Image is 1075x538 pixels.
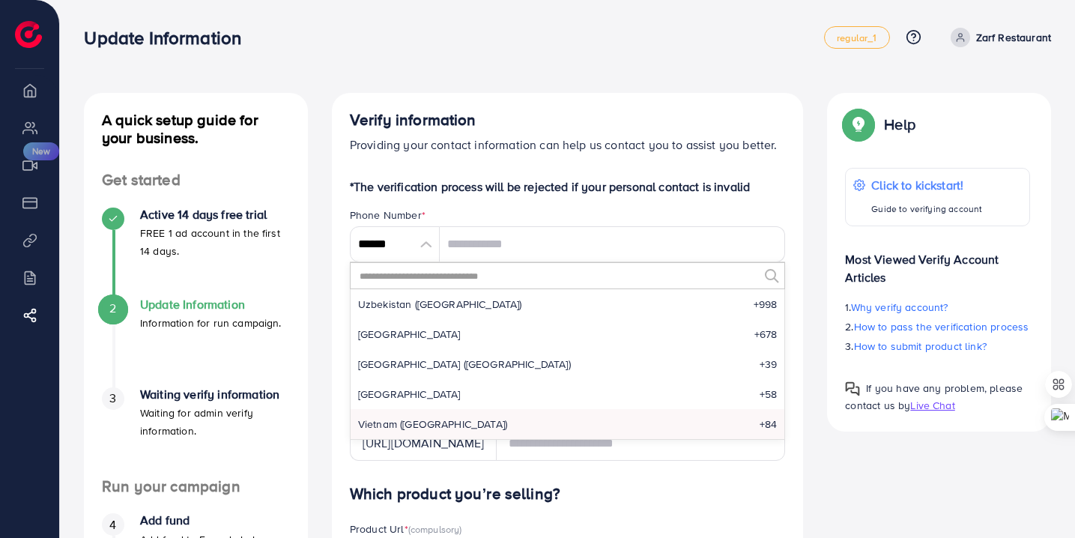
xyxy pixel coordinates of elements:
p: Click to kickstart! [871,176,982,194]
p: Information for run campaign. [140,314,282,332]
span: +58 [760,387,777,402]
h4: Which product you’re selling? [350,485,786,504]
span: How to submit product link? [854,339,987,354]
h4: Active 14 days free trial [140,208,290,222]
p: *The verification process will be rejected if your personal contact is invalid [350,178,786,196]
span: [GEOGRAPHIC_DATA] [358,387,461,402]
li: Update Information [84,297,308,387]
img: Popup guide [845,111,872,138]
label: Product Url [350,522,462,537]
span: [GEOGRAPHIC_DATA] ([GEOGRAPHIC_DATA]) [358,357,571,372]
p: Guide to verifying account [871,200,982,218]
span: How to pass the verification process [854,319,1029,334]
label: Phone Number [350,208,426,223]
span: regular_1 [837,33,876,43]
h4: Verify information [350,111,786,130]
li: Waiting verify information [84,387,308,477]
h4: Waiting verify information [140,387,290,402]
span: Vietnam ([GEOGRAPHIC_DATA]) [358,417,507,432]
iframe: Chat [1011,471,1064,527]
p: 2. [845,318,1030,336]
p: Zarf Restaurant [976,28,1051,46]
img: logo [15,21,42,48]
span: 4 [109,516,116,534]
h4: Get started [84,171,308,190]
div: [URL][DOMAIN_NAME] [350,425,497,461]
p: 3. [845,337,1030,355]
p: Help [884,115,915,133]
span: [GEOGRAPHIC_DATA] [358,327,461,342]
span: Uzbekistan ([GEOGRAPHIC_DATA]) [358,297,522,312]
a: regular_1 [824,26,889,49]
p: Most Viewed Verify Account Articles [845,238,1030,286]
img: Popup guide [845,381,860,396]
span: +84 [760,417,777,432]
p: Waiting for admin verify information. [140,404,290,440]
span: Why verify account? [851,300,948,315]
span: +39 [760,357,777,372]
span: (compulsory) [408,522,462,536]
h4: Update Information [140,297,282,312]
li: Active 14 days free trial [84,208,308,297]
p: Providing your contact information can help us contact you to assist you better. [350,136,786,154]
h4: Run your campaign [84,477,308,496]
span: If you have any problem, please contact us by [845,381,1023,413]
a: Zarf Restaurant [945,28,1051,47]
p: FREE 1 ad account in the first 14 days. [140,224,290,260]
h3: Update Information [84,27,253,49]
h4: Add fund [140,513,279,528]
span: +998 [754,297,778,312]
span: +678 [754,327,778,342]
h4: A quick setup guide for your business. [84,111,308,147]
span: 3 [109,390,116,407]
span: Live Chat [910,398,954,413]
p: 1. [845,298,1030,316]
span: 2 [109,300,116,317]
